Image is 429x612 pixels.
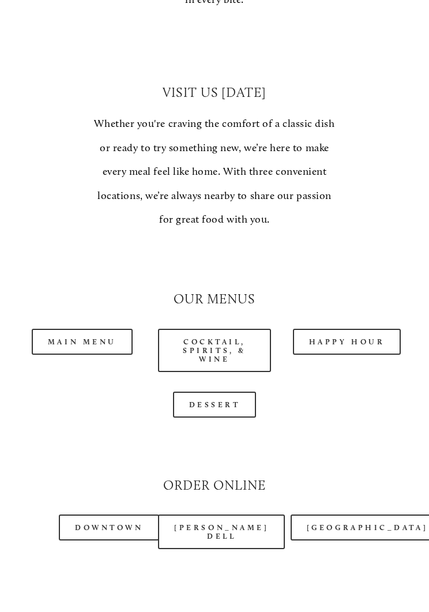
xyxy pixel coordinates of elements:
h2: Order Online [26,476,404,495]
p: Whether you're craving the comfort of a classic dish or ready to try something new, we’re here to... [92,112,337,231]
a: [PERSON_NAME] Dell [158,515,285,549]
a: Cocktail, Spirits, & Wine [158,329,271,372]
h2: Visit Us [DATE] [92,84,337,102]
a: Happy Hour [293,329,401,355]
h2: Our Menus [26,290,404,309]
a: Dessert [173,392,257,418]
a: Main Menu [32,329,133,355]
a: Downtown [59,515,159,540]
